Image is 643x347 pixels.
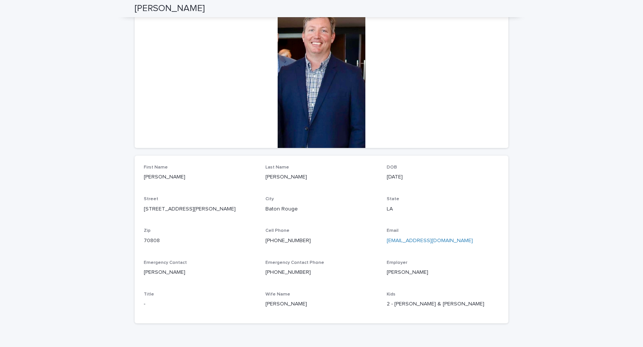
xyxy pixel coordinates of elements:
[265,228,289,233] span: Cell Phone
[387,205,499,213] p: LA
[144,292,154,297] span: Title
[144,228,151,233] span: Zip
[387,165,397,170] span: DOB
[387,197,399,201] span: State
[387,300,499,308] p: 2 - [PERSON_NAME] & [PERSON_NAME]
[265,260,324,265] span: Emergency Contact Phone
[144,197,158,201] span: Street
[135,3,205,14] h2: [PERSON_NAME]
[387,238,473,243] a: [EMAIL_ADDRESS][DOMAIN_NAME]
[144,237,256,245] p: 70808
[265,300,378,308] p: [PERSON_NAME]
[387,228,399,233] span: Email
[144,173,256,181] p: [PERSON_NAME]
[144,268,256,276] p: [PERSON_NAME]
[265,292,290,297] span: Wife Name
[387,260,407,265] span: Employer
[265,165,289,170] span: Last Name
[265,238,311,243] a: [PHONE_NUMBER]
[144,205,256,213] p: [STREET_ADDRESS][PERSON_NAME]
[265,173,378,181] p: [PERSON_NAME]
[144,165,168,170] span: First Name
[387,173,499,181] p: [DATE]
[387,268,499,276] p: [PERSON_NAME]
[265,197,274,201] span: City
[144,300,256,308] p: -
[265,270,311,275] a: [PHONE_NUMBER]
[144,260,187,265] span: Emergency Contact
[387,292,395,297] span: Kids
[265,205,378,213] p: Baton Rouge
